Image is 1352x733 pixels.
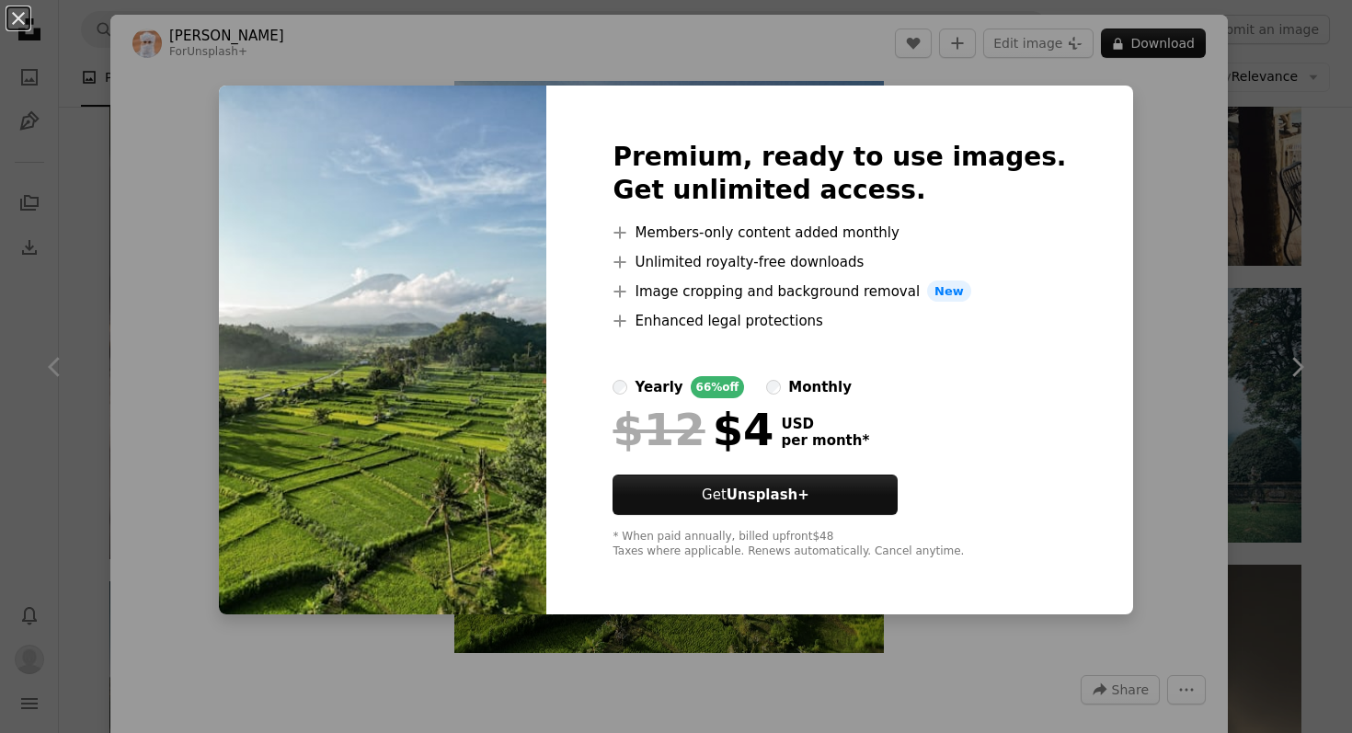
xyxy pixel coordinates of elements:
div: yearly [635,376,682,398]
li: Members-only content added monthly [613,222,1066,244]
input: yearly66%off [613,380,627,395]
a: GetUnsplash+ [613,475,898,515]
li: Unlimited royalty-free downloads [613,251,1066,273]
li: Image cropping and background removal [613,281,1066,303]
h2: Premium, ready to use images. Get unlimited access. [613,141,1066,207]
div: 66% off [691,376,745,398]
strong: Unsplash+ [727,487,809,503]
li: Enhanced legal protections [613,310,1066,332]
img: premium_photo-1730035377575-67e5522b09c9 [219,86,546,615]
div: monthly [788,376,852,398]
span: New [927,281,971,303]
input: monthly [766,380,781,395]
span: USD [781,416,869,432]
div: $4 [613,406,773,453]
span: $12 [613,406,705,453]
div: * When paid annually, billed upfront $48 Taxes where applicable. Renews automatically. Cancel any... [613,530,1066,559]
span: per month * [781,432,869,449]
